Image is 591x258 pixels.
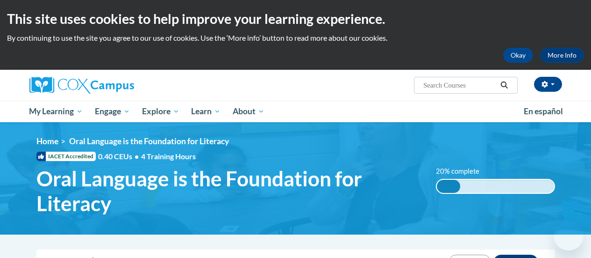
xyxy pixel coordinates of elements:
a: Learn [185,101,227,122]
span: Oral Language is the Foundation for Literacy [36,166,422,216]
span: About [233,106,264,117]
span: En español [524,106,563,116]
span: IACET Accredited [36,152,96,161]
label: 20% complete [436,166,490,177]
span: Oral Language is the Foundation for Literacy [69,136,229,146]
div: 20% complete [437,180,460,193]
span: Engage [95,106,130,117]
h2: This site uses cookies to help improve your learning experience. [7,9,584,28]
a: My Learning [23,101,89,122]
span: My Learning [29,106,83,117]
a: En español [518,102,569,121]
img: Cox Campus [29,77,134,94]
a: More Info [540,48,584,63]
span: 0.40 CEUs [98,151,141,162]
span: 4 Training Hours [141,152,196,161]
button: Okay [503,48,533,63]
iframe: Button to launch messaging window [554,221,584,251]
p: By continuing to use the site you agree to our use of cookies. Use the ‘More info’ button to read... [7,33,584,43]
a: Home [36,136,58,146]
span: Explore [142,106,179,117]
span: Learn [191,106,221,117]
iframe: Close message [488,198,507,217]
div: Main menu [22,101,569,122]
a: Explore [136,101,185,122]
a: Cox Campus [29,77,198,94]
button: Account Settings [534,77,562,92]
input: Search Courses [422,80,497,91]
button: Search [497,80,511,91]
a: Engage [89,101,136,122]
a: About [227,101,271,122]
span: • [135,152,139,161]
